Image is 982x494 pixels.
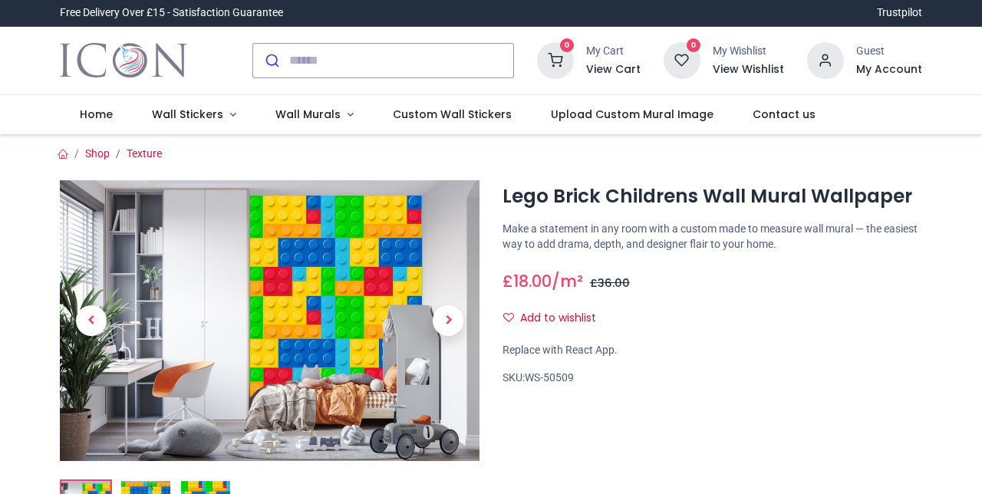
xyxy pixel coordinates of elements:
span: 18.00 [513,270,552,292]
span: Next [433,305,463,336]
button: Submit [253,44,289,77]
span: Custom Wall Stickers [393,107,512,122]
span: Upload Custom Mural Image [551,107,713,122]
a: View Wishlist [713,62,784,77]
a: Wall Murals [255,95,373,135]
a: Trustpilot [877,5,922,21]
a: Texture [127,147,162,160]
span: Home [80,107,113,122]
div: SKU: [503,370,922,386]
a: 0 [537,53,574,65]
span: 36.00 [598,275,630,291]
div: My Cart [586,44,641,59]
a: Shop [85,147,110,160]
h1: Lego Brick Childrens Wall Mural Wallpaper [503,183,922,209]
img: Icon Wall Stickers [60,39,186,82]
a: View Cart [586,62,641,77]
sup: 0 [687,38,701,53]
div: Guest [856,44,922,59]
span: /m² [552,270,583,292]
div: My Wishlist [713,44,784,59]
div: Replace with React App. [503,343,922,358]
span: Contact us [753,107,816,122]
a: Wall Stickers [133,95,256,135]
a: 0 [664,53,700,65]
div: Free Delivery Over £15 - Satisfaction Guarantee [60,5,283,21]
img: Lego Brick Childrens Wall Mural Wallpaper [60,180,479,461]
a: Next [417,222,479,419]
span: £ [590,275,630,291]
span: Wall Murals [275,107,341,122]
span: Previous [76,305,107,336]
span: WS-50509 [525,371,574,384]
i: Add to wishlist [503,312,514,323]
a: Logo of Icon Wall Stickers [60,39,186,82]
sup: 0 [560,38,575,53]
p: Make a statement in any room with a custom made to measure wall mural — the easiest way to add dr... [503,222,922,252]
a: My Account [856,62,922,77]
a: Previous [60,222,123,419]
button: Add to wishlistAdd to wishlist [503,305,609,331]
span: Wall Stickers [152,107,223,122]
span: £ [503,270,552,292]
